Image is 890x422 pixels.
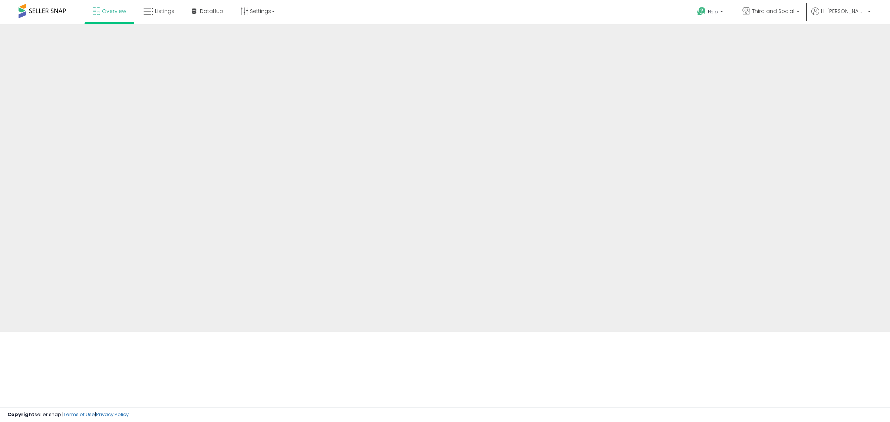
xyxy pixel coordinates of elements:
span: Help [708,9,718,15]
span: Hi [PERSON_NAME] [821,7,866,15]
a: Hi [PERSON_NAME] [811,7,871,24]
span: Listings [155,7,174,15]
a: Help [691,1,731,24]
span: DataHub [200,7,223,15]
span: Overview [102,7,126,15]
i: Get Help [697,7,706,16]
span: Third and Social [752,7,794,15]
